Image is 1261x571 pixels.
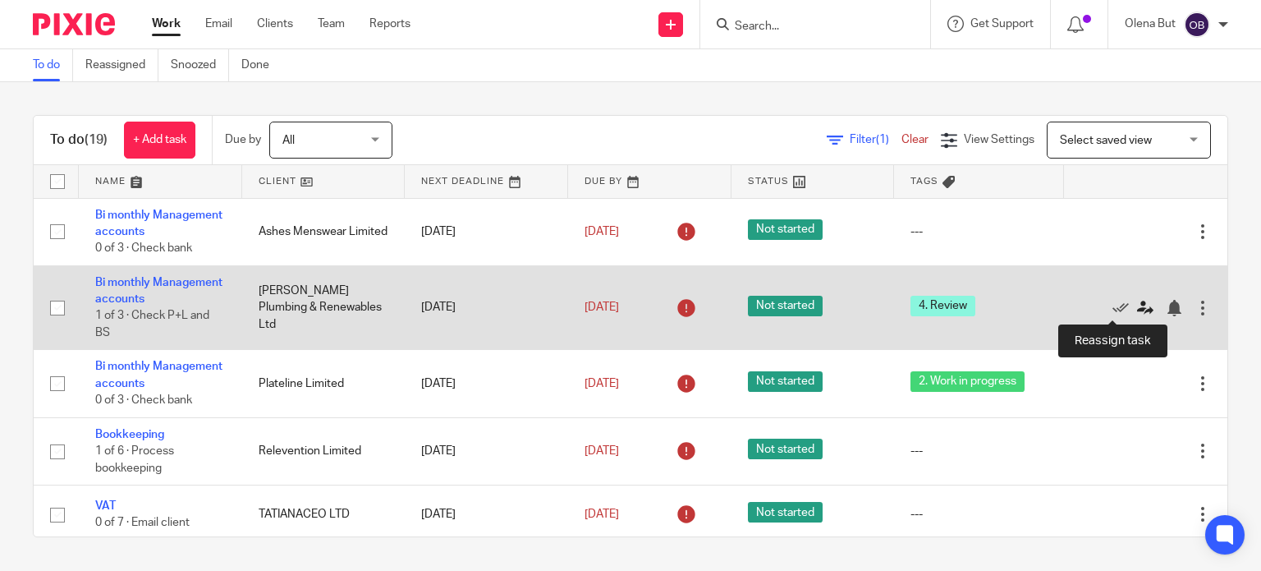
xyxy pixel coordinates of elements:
[50,131,108,149] h1: To do
[242,265,406,350] td: [PERSON_NAME] Plumbing & Renewables Ltd
[282,135,295,146] span: All
[33,13,115,35] img: Pixie
[95,394,192,406] span: 0 of 3 · Check bank
[733,20,881,35] input: Search
[95,242,192,254] span: 0 of 3 · Check bank
[95,311,209,339] span: 1 of 3 · Check P+L and BS
[33,49,73,81] a: To do
[405,350,568,417] td: [DATE]
[95,361,222,389] a: Bi monthly Management accounts
[95,445,174,474] span: 1 of 6 · Process bookkeeping
[85,49,158,81] a: Reassigned
[405,417,568,485] td: [DATE]
[964,134,1034,145] span: View Settings
[748,371,823,392] span: Not started
[585,445,619,457] span: [DATE]
[124,122,195,159] a: + Add task
[95,277,222,305] a: Bi monthly Management accounts
[910,223,1048,240] div: ---
[242,486,406,544] td: TATIANACEO LTD
[405,265,568,350] td: [DATE]
[405,486,568,544] td: [DATE]
[748,219,823,240] span: Not started
[585,302,619,313] span: [DATE]
[585,226,619,237] span: [DATE]
[585,509,619,520] span: [DATE]
[242,198,406,265] td: Ashes Menswear Limited
[748,439,823,459] span: Not started
[257,16,293,32] a: Clients
[171,49,229,81] a: Snoozed
[1184,12,1210,38] img: svg%3E
[95,500,116,512] a: VAT
[910,506,1048,523] div: ---
[1060,135,1152,146] span: Select saved view
[205,16,232,32] a: Email
[405,198,568,265] td: [DATE]
[369,16,410,32] a: Reports
[910,296,975,316] span: 4. Review
[95,429,164,440] a: Bookkeeping
[748,502,823,523] span: Not started
[910,371,1025,392] span: 2. Work in progress
[242,417,406,485] td: Relevention Limited
[1125,16,1176,32] p: Olena But
[970,18,1034,30] span: Get Support
[910,177,938,186] span: Tags
[242,350,406,417] td: Plateline Limited
[241,49,282,81] a: Done
[585,378,619,389] span: [DATE]
[318,16,345,32] a: Team
[225,131,261,148] p: Due by
[850,134,901,145] span: Filter
[85,133,108,146] span: (19)
[95,518,190,529] span: 0 of 7 · Email client
[1112,299,1137,315] a: Mark as done
[748,296,823,316] span: Not started
[910,443,1048,459] div: ---
[901,134,929,145] a: Clear
[95,210,222,237] a: Bi monthly Management accounts
[876,134,889,145] span: (1)
[152,16,181,32] a: Work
